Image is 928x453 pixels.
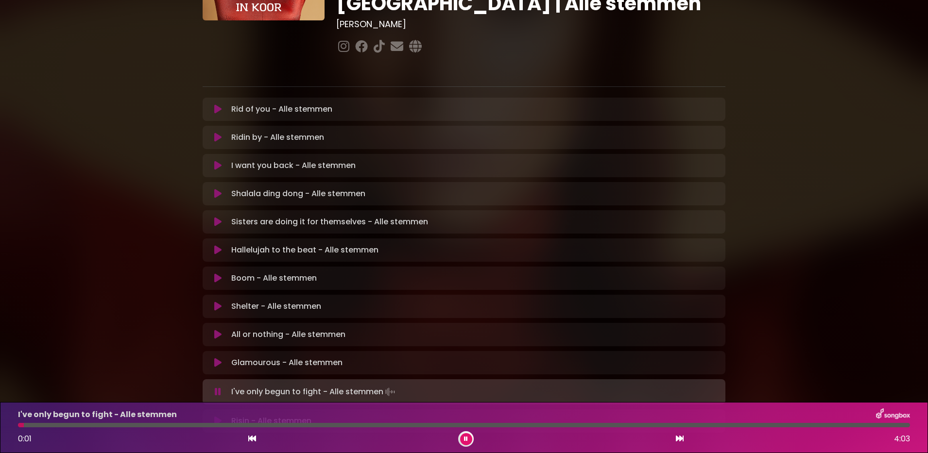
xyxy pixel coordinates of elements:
[18,433,32,444] span: 0:01
[231,216,428,228] p: Sisters are doing it for themselves - Alle stemmen
[231,329,345,340] p: All or nothing - Alle stemmen
[231,160,356,171] p: I want you back - Alle stemmen
[876,408,910,421] img: songbox-logo-white.png
[231,103,332,115] p: Rid of you - Alle stemmen
[231,272,317,284] p: Boom - Alle stemmen
[231,301,321,312] p: Shelter - Alle stemmen
[231,357,343,369] p: Glamourous - Alle stemmen
[336,19,725,30] h3: [PERSON_NAME]
[383,385,397,399] img: waveform4.gif
[231,188,365,200] p: Shalala ding dong - Alle stemmen
[231,244,378,256] p: Hallelujah to the beat - Alle stemmen
[231,385,397,399] p: I've only begun to fight - Alle stemmen
[18,409,177,420] p: I've only begun to fight - Alle stemmen
[231,132,324,143] p: Ridin by - Alle stemmen
[894,433,910,445] span: 4:03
